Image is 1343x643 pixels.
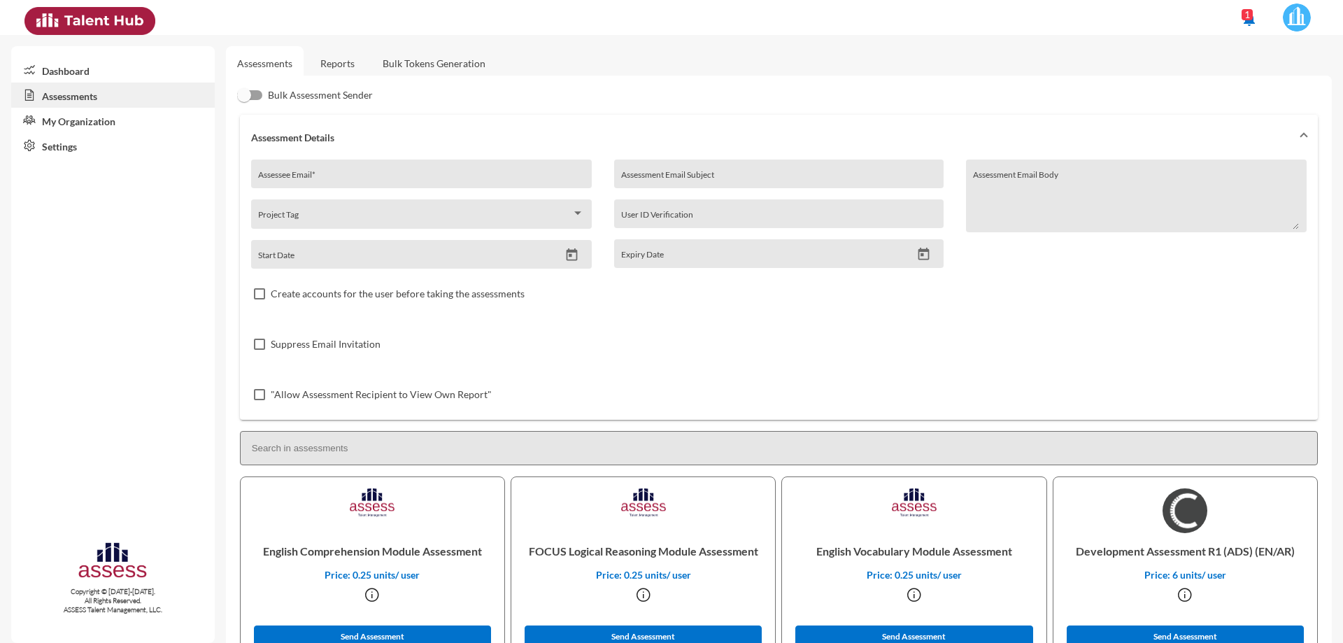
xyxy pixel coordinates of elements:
span: "Allow Assessment Recipient to View Own Report" [271,386,492,403]
a: Assessments [237,57,292,69]
p: English Comprehension Module Assessment [252,533,493,569]
p: Development Assessment R1 (ADS) (EN/AR) [1065,533,1306,569]
mat-panel-title: Assessment Details [251,132,1290,143]
img: assesscompany-logo.png [77,540,148,584]
mat-icon: notifications [1241,10,1258,27]
mat-expansion-panel-header: Assessment Details [240,115,1318,160]
a: Bulk Tokens Generation [371,46,497,80]
input: Search in assessments [240,431,1318,465]
p: English Vocabulary Module Assessment [793,533,1035,569]
span: Suppress Email Invitation [271,336,381,353]
span: Create accounts for the user before taking the assessments [271,285,525,302]
div: Assessment Details [240,160,1318,420]
a: My Organization [11,108,215,133]
a: Settings [11,133,215,158]
p: Copyright © [DATE]-[DATE]. All Rights Reserved. ASSESS Talent Management, LLC. [11,587,215,614]
p: Price: 0.25 units/ user [252,569,493,581]
div: 1 [1242,9,1253,20]
span: Bulk Assessment Sender [268,87,373,104]
p: Price: 0.25 units/ user [523,569,764,581]
a: Dashboard [11,57,215,83]
button: Open calendar [560,248,584,262]
p: Price: 6 units/ user [1065,569,1306,581]
p: FOCUS Logical Reasoning Module Assessment [523,533,764,569]
a: Reports [309,46,366,80]
button: Open calendar [911,247,936,262]
p: Price: 0.25 units/ user [793,569,1035,581]
a: Assessments [11,83,215,108]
